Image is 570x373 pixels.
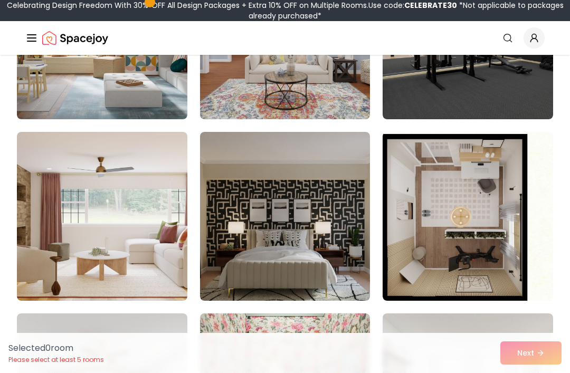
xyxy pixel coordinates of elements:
[8,342,104,355] p: Selected 0 room
[25,21,545,55] nav: Global
[383,132,553,301] img: Room room-9
[42,27,108,49] a: Spacejoy
[200,132,370,301] img: Room room-8
[17,132,187,301] img: Room room-7
[8,356,104,364] p: Please select at least 5 rooms
[42,27,108,49] img: Spacejoy Logo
